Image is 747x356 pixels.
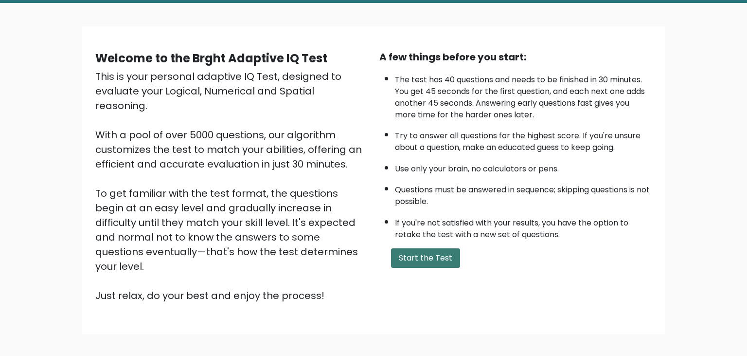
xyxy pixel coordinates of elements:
li: The test has 40 questions and needs to be finished in 30 minutes. You get 45 seconds for the firs... [395,69,652,121]
button: Start the Test [391,248,460,268]
li: Try to answer all questions for the highest score. If you're unsure about a question, make an edu... [395,125,652,153]
li: If you're not satisfied with your results, you have the option to retake the test with a new set ... [395,212,652,241]
div: This is your personal adaptive IQ Test, designed to evaluate your Logical, Numerical and Spatial ... [95,69,368,303]
b: Welcome to the Brght Adaptive IQ Test [95,50,327,66]
li: Questions must be answered in sequence; skipping questions is not possible. [395,179,652,207]
div: A few things before you start: [379,50,652,64]
li: Use only your brain, no calculators or pens. [395,158,652,175]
